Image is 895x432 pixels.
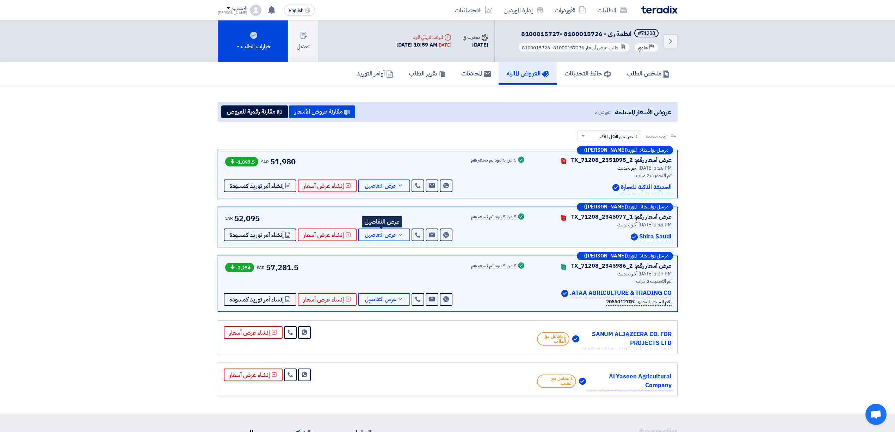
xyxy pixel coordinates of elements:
[362,216,402,227] div: عرض التفاصيل
[561,290,568,297] img: Verified Account
[232,5,247,11] div: الحساب
[270,156,295,168] span: 51,980
[250,5,261,16] img: profile_test.png
[471,263,517,269] div: 5 من 5 بنود تم تسعيرهم
[229,297,284,302] span: إنشاء أمر توريد كمسودة
[221,105,288,118] button: مقارنة رقمية للعروض
[284,5,315,16] button: English
[289,105,355,118] button: مقارنة عروض الأسعار
[303,297,344,302] span: إنشاء عرض أسعار
[225,157,258,166] span: -1,897.5
[626,69,670,77] h5: ملخص الطلب
[224,293,296,306] button: إنشاء أمر توريد كمسودة
[298,180,357,192] button: إنشاء عرض أسعار
[303,232,344,238] span: إنشاء عرض أسعار
[261,159,269,165] span: SAR
[409,69,446,77] h5: تقرير الطلب
[612,184,619,191] img: Verified Account
[594,108,611,116] span: عروض 5
[586,44,618,51] span: طلب عرض أسعار
[615,107,671,117] span: عروض الأسعار المستلمة
[570,288,671,298] p: ATAA AGRICULTURE & TRADING CO.
[640,205,668,209] span: مرسل بواسطة:
[235,42,271,51] div: خيارات الطلب
[579,378,586,385] img: Verified Account
[506,69,549,77] h5: العروض الماليه
[564,69,611,77] h5: حائط التحديثات
[266,262,298,273] span: 57,281.5
[640,148,668,153] span: مرسل بواسطة:
[587,372,672,390] p: Al Yaseen Agricultural Company
[592,2,632,18] a: الطلبات
[224,229,296,241] button: إنشاء أمر توريد كمسودة
[257,264,265,271] span: SAR
[581,330,671,348] p: SANUM ALJAZEERA CO. FOR PROJECTS LTD
[218,11,248,15] div: [PERSON_NAME]
[365,232,396,238] span: عرض التفاصيل
[534,172,672,179] div: تم التحديث 2 مرات
[401,62,453,85] a: تقرير الطلب
[224,369,283,381] button: إنشاء عرض أسعار
[606,298,671,306] div: رقم السجل التجاري :
[638,164,672,172] span: [DATE] 3:26 PM
[628,254,637,258] span: المورد
[584,148,628,153] b: ([PERSON_NAME])
[224,326,283,339] button: إنشاء عرض أسعار
[577,146,673,154] div: –
[617,270,637,278] span: أخر تحديث
[461,69,491,77] h5: المحادثات
[234,213,259,224] span: 52,095
[365,183,396,189] span: عرض التفاصيل
[571,156,672,164] div: عرض أسعار رقم: TX_71208_2351095_2
[638,270,672,278] span: [DATE] 3:37 PM
[606,298,634,305] b: 2055012705
[638,31,655,36] div: #71208
[288,20,318,62] button: تعديل
[498,2,549,18] a: إدارة الموردين
[225,263,254,272] span: -2,254
[303,183,344,189] span: إنشاء عرض أسعار
[557,62,619,85] a: حائط التحديثات
[517,29,660,39] h5: انظمة رى - 8100015726 -8100015727
[537,332,570,346] span: لم يتفاعل مع الطلب
[617,221,637,229] span: أخر تحديث
[549,2,592,18] a: الأوردرات
[396,41,451,49] div: [DATE] 10:59 AM
[584,205,628,209] b: ([PERSON_NAME])
[225,215,233,221] span: SAR
[471,214,517,220] div: 5 من 5 بنود تم تسعيرهم
[463,41,488,49] div: [DATE]
[449,2,498,18] a: الاحصائيات
[534,278,672,285] div: تم التحديث 2 مرات
[229,232,284,238] span: إنشاء أمر توريد كمسودة
[437,42,451,49] div: [DATE]
[577,203,673,211] div: –
[471,158,517,163] div: 5 من 5 بنود تم تسعيرهم
[571,213,672,221] div: عرض أسعار رقم: TX_71208_2345077_1
[218,20,288,62] button: خيارات الطلب
[584,254,628,258] b: ([PERSON_NAME])
[628,148,637,153] span: المورد
[358,293,410,306] button: عرض التفاصيل
[289,8,303,13] span: English
[865,404,887,425] a: Open chat
[621,183,672,192] p: الحديقة الذكية للتجارة
[357,69,393,77] h5: أوامر التوريد
[298,293,357,306] button: إنشاء عرض أسعار
[229,183,284,189] span: إنشاء أمر توريد كمسودة
[453,62,499,85] a: المحادثات
[537,375,576,388] span: لم يتفاعل مع الطلب
[522,44,585,51] span: #8100015727- 8100015726
[641,6,678,14] img: Teradix logo
[639,232,672,242] p: Shira Saudi
[617,164,637,172] span: أخر تحديث
[224,180,296,192] button: إنشاء أمر توريد كمسودة
[365,297,396,302] span: عرض التفاصيل
[499,62,557,85] a: العروض الماليه
[599,133,638,140] span: السعر: من الأقل للأكثر
[577,252,673,260] div: –
[463,34,488,41] div: صدرت في
[358,229,410,241] button: عرض التفاصيل
[619,62,678,85] a: ملخص الطلب
[640,254,668,258] span: مرسل بواسطة:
